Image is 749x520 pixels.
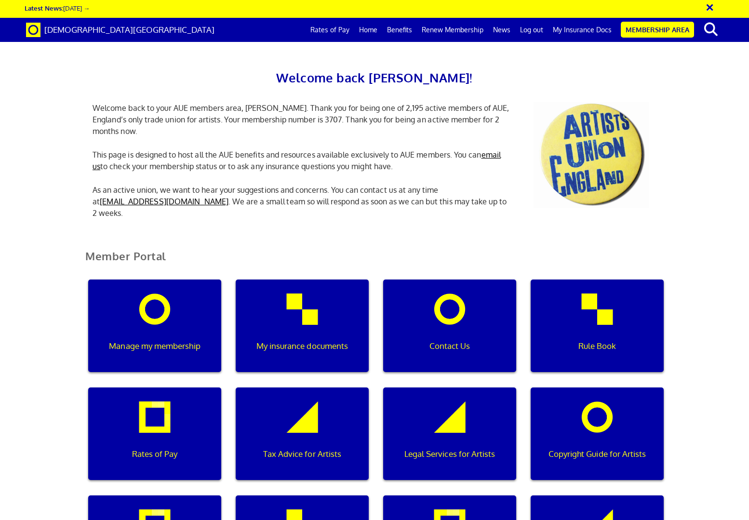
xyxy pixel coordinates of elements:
p: Copyright Guide for Artists [537,448,657,460]
p: My insurance documents [242,340,362,352]
p: As an active union, we want to hear your suggestions and concerns. You can contact us at any time... [85,184,519,219]
a: [EMAIL_ADDRESS][DOMAIN_NAME] [100,197,228,206]
button: search [696,19,725,40]
a: Log out [515,18,548,42]
a: My insurance documents [228,280,376,387]
a: Contact Us [376,280,523,387]
h2: Welcome back [PERSON_NAME]! [85,67,664,88]
a: News [488,18,515,42]
a: Legal Services for Artists [376,387,523,495]
a: Home [354,18,382,42]
a: Renew Membership [417,18,488,42]
a: Membership Area [621,22,694,38]
h2: Member Portal [78,250,671,274]
p: This page is designed to host all the AUE benefits and resources available exclusively to AUE mem... [85,149,519,172]
a: Rates of Pay [306,18,354,42]
a: Rule Book [523,280,671,387]
a: Latest News:[DATE] → [25,4,90,12]
p: Tax Advice for Artists [242,448,362,460]
a: Tax Advice for Artists [228,387,376,495]
a: Benefits [382,18,417,42]
p: Contact Us [390,340,509,352]
p: Rule Book [537,340,657,352]
a: My Insurance Docs [548,18,616,42]
p: Rates of Pay [95,448,214,460]
strong: Latest News: [25,4,63,12]
a: Brand [DEMOGRAPHIC_DATA][GEOGRAPHIC_DATA] [19,18,222,42]
span: [DEMOGRAPHIC_DATA][GEOGRAPHIC_DATA] [44,25,214,35]
p: Welcome back to your AUE members area, [PERSON_NAME]. Thank you for being one of 2,195 active mem... [85,102,519,137]
a: Copyright Guide for Artists [523,387,671,495]
a: Manage my membership [81,280,228,387]
a: Rates of Pay [81,387,228,495]
p: Manage my membership [95,340,214,352]
p: Legal Services for Artists [390,448,509,460]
